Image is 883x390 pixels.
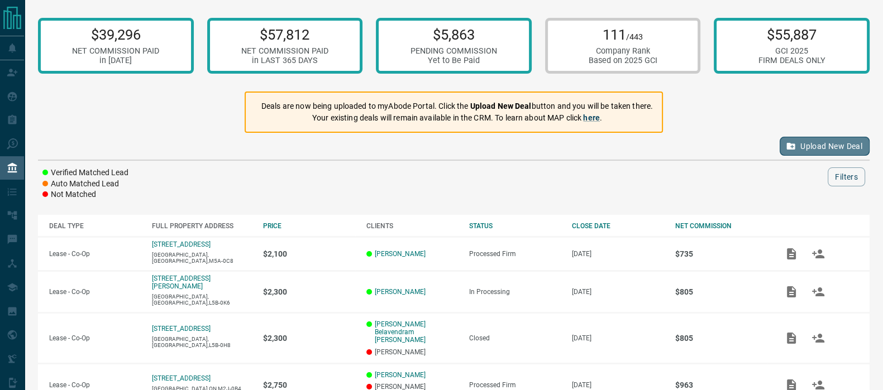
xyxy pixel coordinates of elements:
[375,320,458,344] a: [PERSON_NAME] Belavendram [PERSON_NAME]
[780,137,870,156] button: Upload New Deal
[626,32,643,42] span: /443
[72,56,159,65] div: in [DATE]
[572,381,664,389] p: [DATE]
[263,334,355,343] p: $2,300
[72,26,159,43] p: $39,296
[375,288,426,296] a: [PERSON_NAME]
[572,288,664,296] p: [DATE]
[152,293,252,306] p: [GEOGRAPHIC_DATA],[GEOGRAPHIC_DATA],L5B-0K6
[152,336,252,348] p: [GEOGRAPHIC_DATA],[GEOGRAPHIC_DATA],L5B-0H8
[366,222,458,230] div: CLIENTS
[469,381,561,389] div: Processed Firm
[778,381,805,388] span: Add / View Documents
[152,240,211,248] a: [STREET_ADDRESS]
[49,250,141,258] p: Lease - Co-Op
[572,222,664,230] div: CLOSE DATE
[469,222,561,230] div: STATUS
[675,222,766,230] div: NET COMMISSION
[375,371,426,379] a: [PERSON_NAME]
[411,26,497,43] p: $5,863
[49,222,141,230] div: DEAL TYPE
[261,112,653,124] p: Your existing deals will remain available in the CRM. To learn about MAP click .
[589,46,657,56] div: Company Rank
[572,334,664,342] p: [DATE]
[805,334,832,341] span: Match Clients
[152,374,211,382] a: [STREET_ADDRESS]
[241,26,328,43] p: $57,812
[589,26,657,43] p: 111
[42,167,128,179] li: Verified Matched Lead
[263,249,355,258] p: $2,100
[805,249,832,257] span: Match Clients
[778,249,805,257] span: Add / View Documents
[49,334,141,342] p: Lease - Co-Op
[758,26,825,43] p: $55,887
[263,287,355,296] p: $2,300
[589,56,657,65] div: Based on 2025 GCI
[42,179,128,190] li: Auto Matched Lead
[805,287,832,295] span: Match Clients
[572,250,664,258] p: [DATE]
[470,102,532,110] strong: Upload New Deal
[469,334,561,342] div: Closed
[42,189,128,200] li: Not Matched
[49,288,141,296] p: Lease - Co-Op
[241,46,328,56] div: NET COMMISSION PAID
[469,288,561,296] div: In Processing
[758,46,825,56] div: GCI 2025
[828,167,865,186] button: Filters
[675,334,766,343] p: $805
[778,287,805,295] span: Add / View Documents
[675,381,766,389] p: $963
[263,222,355,230] div: PRICE
[263,381,355,389] p: $2,750
[778,334,805,341] span: Add / View Documents
[49,381,141,389] p: Lease - Co-Op
[583,113,600,122] a: here
[758,56,825,65] div: FIRM DEALS ONLY
[261,100,653,112] p: Deals are now being uploaded to myAbode Portal. Click the button and you will be taken there.
[72,46,159,56] div: NET COMMISSION PAID
[152,275,211,290] a: [STREET_ADDRESS][PERSON_NAME]
[152,325,211,333] a: [STREET_ADDRESS]
[241,56,328,65] div: in LAST 365 DAYS
[675,287,766,296] p: $805
[366,348,458,356] p: [PERSON_NAME]
[152,222,252,230] div: FULL PROPERTY ADDRESS
[152,252,252,264] p: [GEOGRAPHIC_DATA],[GEOGRAPHIC_DATA],M5A-0C8
[411,46,497,56] div: PENDING COMMISSION
[469,250,561,258] div: Processed Firm
[375,250,426,258] a: [PERSON_NAME]
[805,381,832,388] span: Match Clients
[411,56,497,65] div: Yet to Be Paid
[675,249,766,258] p: $735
